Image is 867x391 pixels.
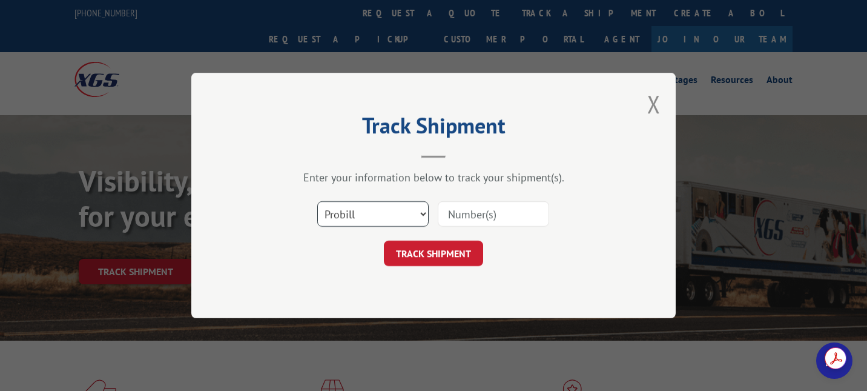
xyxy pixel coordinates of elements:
[252,170,615,184] div: Enter your information below to track your shipment(s).
[384,241,483,266] button: TRACK SHIPMENT
[816,343,852,379] div: Open chat
[647,88,661,120] button: Close modal
[438,201,549,227] input: Number(s)
[252,117,615,140] h2: Track Shipment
